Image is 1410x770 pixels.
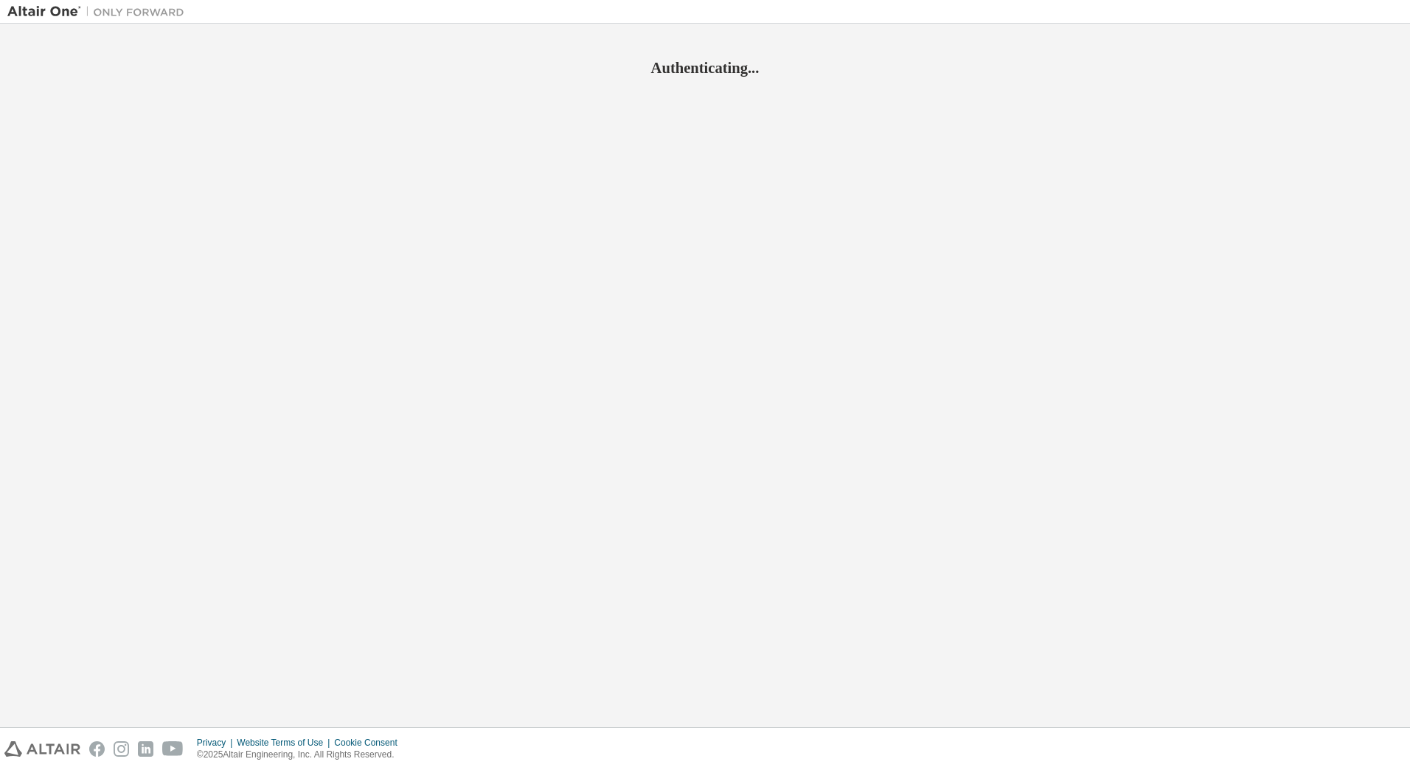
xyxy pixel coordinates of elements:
img: altair_logo.svg [4,741,80,757]
img: facebook.svg [89,741,105,757]
img: linkedin.svg [138,741,153,757]
div: Website Terms of Use [237,737,334,749]
img: youtube.svg [162,741,184,757]
div: Cookie Consent [334,737,406,749]
img: Altair One [7,4,192,19]
p: © 2025 Altair Engineering, Inc. All Rights Reserved. [197,749,406,761]
h2: Authenticating... [7,58,1403,77]
img: instagram.svg [114,741,129,757]
div: Privacy [197,737,237,749]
